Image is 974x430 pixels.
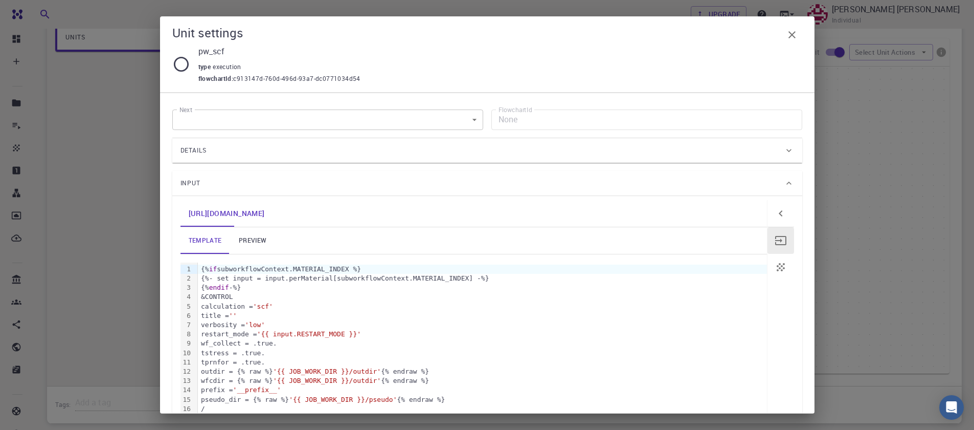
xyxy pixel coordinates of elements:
[180,404,193,414] div: 16
[198,404,767,414] div: /
[180,227,230,254] a: template
[180,311,193,320] div: 6
[180,175,201,191] span: Input
[253,303,273,310] span: 'scf'
[233,386,281,394] span: '__prefix__'
[180,339,193,348] div: 9
[180,283,193,292] div: 3
[499,105,532,114] label: FlowchartId
[180,395,193,404] div: 15
[198,358,767,367] div: tprnfor = .true.
[198,283,767,292] div: {% -%}
[198,320,767,330] div: verbosity =
[180,385,193,395] div: 14
[939,395,964,420] div: Open Intercom Messenger
[230,227,276,254] a: preview
[209,284,229,291] span: endif
[172,25,243,41] h5: Unit settings
[273,368,381,375] span: '{{ JOB_WORK_DIR }}/outdir'
[179,105,192,114] label: Next
[257,330,361,338] span: '{{ input.RESTART_MODE }}'
[180,265,193,274] div: 1
[198,265,767,274] div: {% subworkflowContext.MATERIAL_INDEX %}
[180,320,193,330] div: 7
[180,200,273,227] a: Double-click to edit
[198,367,767,376] div: outdir = {% raw %} {% endraw %}
[233,74,360,84] span: c913147d-760d-496d-93a7-dc0771034d54
[198,302,767,311] div: calculation =
[198,349,767,358] div: tstress = .true.
[273,377,381,384] span: '{{ JOB_WORK_DIR }}/outdir'
[198,62,213,71] span: type
[245,321,265,329] span: 'low'
[198,330,767,339] div: restart_mode =
[180,376,193,385] div: 13
[180,367,193,376] div: 12
[180,274,193,283] div: 2
[180,292,193,302] div: 4
[172,138,802,163] div: Details
[180,349,193,358] div: 10
[209,265,217,273] span: if
[198,292,767,302] div: &CONTROL
[229,312,237,319] span: ''
[198,74,234,84] span: flowchartId :
[198,311,767,320] div: title =
[180,358,193,367] div: 11
[180,302,193,311] div: 5
[198,274,767,283] div: {%- set input = input.perMaterial[subworkflowContext.MATERIAL_INDEX] -%}
[198,385,767,395] div: prefix =
[180,142,207,159] span: Details
[289,396,397,403] span: '{{ JOB_WORK_DIR }}/pseudo'
[198,45,794,57] p: pw_scf
[172,171,802,196] div: Input
[198,395,767,404] div: pseudo_dir = {% raw %} {% endraw %}
[198,376,767,385] div: wfcdir = {% raw %} {% endraw %}
[180,330,193,339] div: 8
[198,339,767,348] div: wf_collect = .true.
[20,7,57,16] span: Support
[213,62,245,71] span: execution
